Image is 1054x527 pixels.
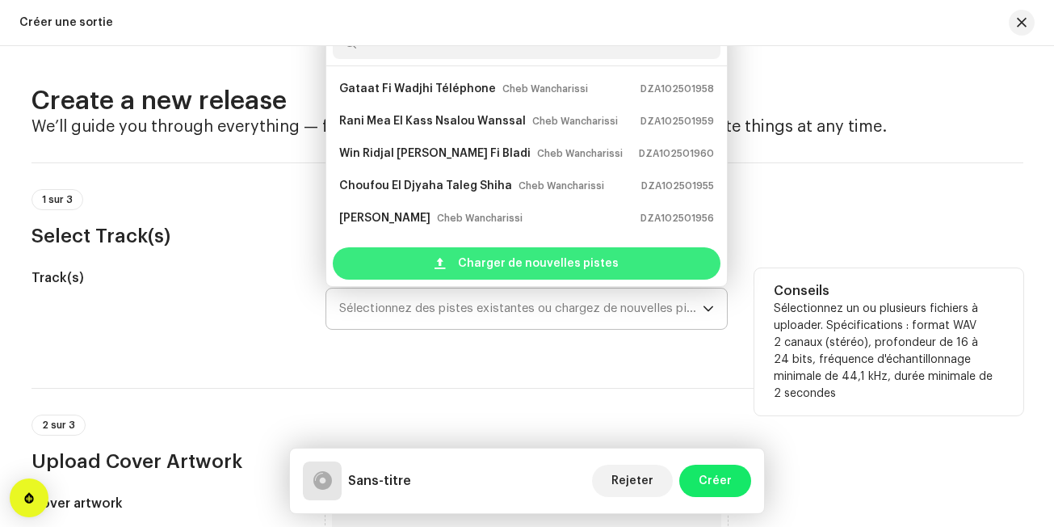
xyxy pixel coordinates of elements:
strong: Gataat Fi Wadjhi Téléphone [339,76,496,102]
div: dropdown trigger [703,289,714,329]
small: DZA102501960 [639,145,714,162]
h5: Track(s) [31,268,300,288]
strong: Choufou El Djyaha Taleg Shiha [339,173,512,199]
li: Choufou El Djyaha Taleg Shiha [333,170,720,202]
h5: Cover artwork [31,494,300,513]
h2: Create a new release [31,85,1023,117]
li: Gataat Fi Wadjhi Téléphone [333,73,720,105]
small: DZA102501959 [640,113,714,129]
small: Cheb Wancharissi [437,210,523,226]
span: Rejeter [611,465,653,497]
h3: Select Track(s) [31,223,1023,249]
small: Cheb Wancharissi [532,113,618,129]
li: Win Ridjal Li Kanou Fi Bladi [333,137,720,170]
small: DZA102501956 [640,210,714,226]
h5: Sans-titre [348,471,411,491]
li: Rani Mea El Kass Nsalou Wanssal [333,105,720,137]
h3: Upload Cover Artwork [31,449,1023,474]
strong: Chta Smaati Ya Mahanti [339,238,475,263]
small: Cheb Wancharissi [502,81,588,97]
small: Cheb Wancharissi [537,145,623,162]
strong: Win Ridjal [PERSON_NAME] Fi Bladi [339,141,531,167]
h4: We’ll guide you through everything — from track selection to final metadata. You can update thing... [31,117,1023,137]
span: Sélectionnez des pistes existantes ou chargez de nouvelles pistes [339,289,703,329]
small: DZA102501958 [640,81,714,97]
li: Chta Smaati Ya Mahanti [333,234,720,267]
strong: Rani Mea El Kass Nsalou Wanssal [339,108,526,134]
div: Open Intercom Messenger [10,479,48,517]
span: Créer [699,465,732,497]
small: DZA102501955 [641,178,714,194]
strong: [PERSON_NAME] [339,205,430,231]
p: Sélectionnez un ou plusieurs fichiers à uploader. Spécifications : format WAV 2 canaux (stéréo), ... [774,301,1004,403]
button: Créer [679,465,751,497]
h5: Conseils [774,281,1004,301]
span: Charger de nouvelles pistes [458,247,619,280]
li: Ya Barmane [333,202,720,234]
small: Cheb Wancharissi [519,178,604,194]
button: Rejeter [592,465,673,497]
